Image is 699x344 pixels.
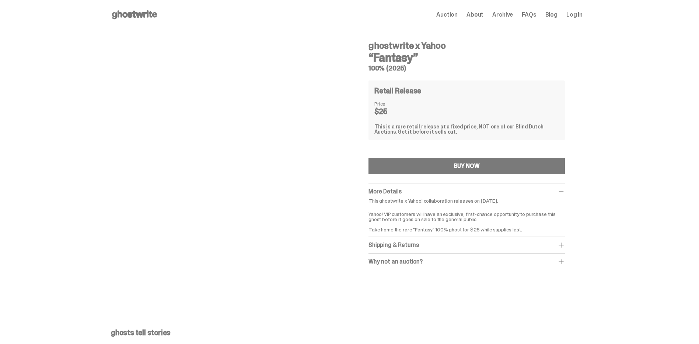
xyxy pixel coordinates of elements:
[368,52,565,63] h3: “Fantasy”
[368,241,565,249] div: Shipping & Returns
[374,124,559,134] div: This is a rare retail release at a fixed price, NOT one of our Blind Dutch Auctions.
[111,329,583,336] p: ghosts tell stories
[545,12,558,18] a: Blog
[466,12,483,18] a: About
[368,258,565,265] div: Why not an auction?
[566,12,583,18] a: Log in
[374,87,421,94] h4: Retail Release
[368,158,565,174] button: BUY NOW
[368,65,565,72] h5: 100% (2025)
[436,12,458,18] a: Auction
[374,101,411,106] dt: Price
[522,12,536,18] a: FAQs
[368,198,565,203] p: This ghostwrite x Yahoo! collaboration releases on [DATE].
[368,41,565,50] h4: ghostwrite x Yahoo
[454,163,480,169] div: BUY NOW
[492,12,513,18] a: Archive
[398,128,457,135] span: Get it before it sells out.
[374,108,411,115] dd: $25
[368,188,402,195] span: More Details
[368,206,565,232] p: Yahoo! VIP customers will have an exclusive, first-chance opportunity to purchase this ghost befo...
